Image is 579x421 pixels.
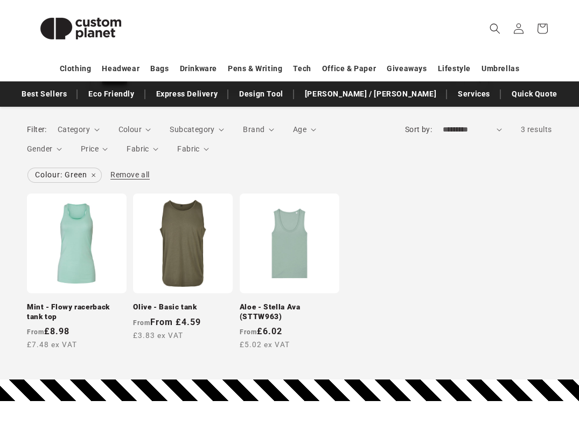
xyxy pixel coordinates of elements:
span: Category [58,125,90,134]
span: Colour: Green [28,168,101,182]
a: Pens & Writing [228,59,282,78]
summary: Fabric (0 selected) [177,143,209,155]
a: Giveaways [387,59,427,78]
a: Tech [293,59,311,78]
a: Aloe - Stella Ava (STTW963) [240,302,339,321]
span: Age [293,125,306,134]
a: [PERSON_NAME] / [PERSON_NAME] [299,85,442,103]
span: Subcategory [170,125,214,134]
iframe: Chat Widget [394,305,579,421]
span: Fabric [127,144,149,153]
a: Office & Paper [322,59,376,78]
summary: Colour (1 selected) [118,124,151,135]
a: Olive - Basic tank [133,302,233,312]
a: Colour: Green [27,168,102,182]
a: Express Delivery [151,85,224,103]
summary: Search [483,17,507,40]
span: Fabric [177,144,199,153]
span: Brand [243,125,264,134]
a: Bags [150,59,169,78]
h2: Filter: [27,124,47,135]
summary: Gender (0 selected) [27,143,62,155]
label: Sort by: [405,125,432,134]
span: 3 results [521,125,552,134]
a: Clothing [60,59,92,78]
span: Price [81,144,99,153]
a: Design Tool [234,85,289,103]
a: Headwear [102,59,139,78]
span: Remove all [110,170,150,179]
span: Colour [118,125,142,134]
a: Remove all [110,168,150,182]
summary: Subcategory (0 selected) [170,124,224,135]
a: Eco Friendly [83,85,139,103]
a: Services [452,85,496,103]
summary: Age (0 selected) [293,124,316,135]
a: Umbrellas [482,59,519,78]
summary: Category (0 selected) [58,124,100,135]
img: Custom Planet [27,4,135,53]
span: Gender [27,144,52,153]
a: Best Sellers [16,85,72,103]
summary: Price [81,143,108,155]
summary: Fabric (0 selected) [127,143,158,155]
a: Quick Quote [506,85,563,103]
summary: Brand (0 selected) [243,124,274,135]
a: Lifestyle [438,59,471,78]
a: Mint - Flowy racerback tank top [27,302,127,321]
a: Drinkware [180,59,217,78]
